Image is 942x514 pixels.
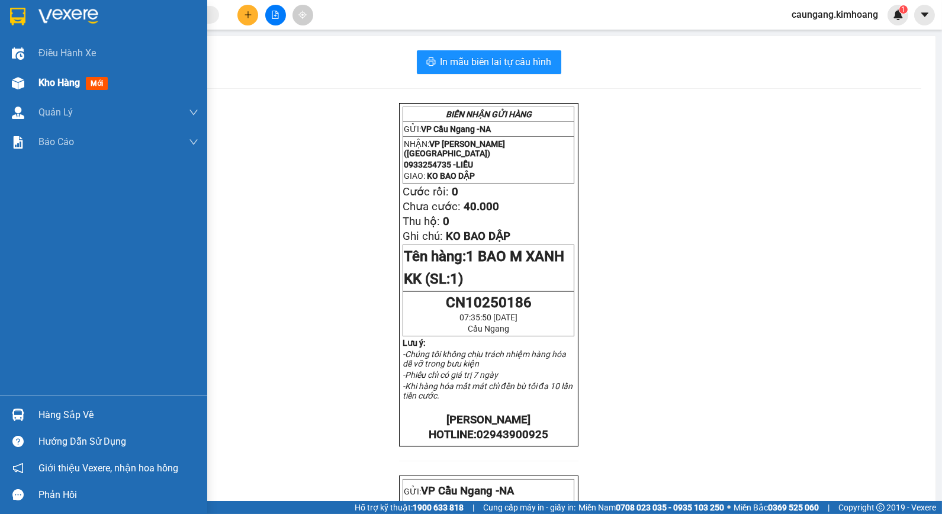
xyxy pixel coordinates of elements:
[12,77,24,89] img: warehouse-icon
[727,505,731,510] span: ⚪️
[10,8,25,25] img: logo-vxr
[38,406,198,424] div: Hàng sắp về
[12,107,24,119] img: warehouse-icon
[480,124,491,134] span: NA
[441,54,552,69] span: In mẫu biên lai tự cấu hình
[403,338,426,348] strong: Lưu ý:
[404,124,573,134] p: GỬI:
[421,124,491,134] span: VP Cầu Ngang -
[899,5,908,14] sup: 1
[499,484,514,497] span: NA
[464,200,499,213] span: 40.000
[403,349,566,368] em: -Chúng tôi không chịu trách nhiệm hàng hóa dễ vỡ trong bưu kiện
[403,200,461,213] span: Chưa cước:
[38,105,73,120] span: Quản Lý
[876,503,885,512] span: copyright
[86,77,108,90] span: mới
[404,248,564,287] span: 1 BAO M XANH KK (SL:
[443,215,449,228] span: 0
[828,501,830,514] span: |
[456,160,473,169] span: LIỄU
[403,370,498,380] em: -Phiếu chỉ có giá trị 7 ngày
[38,46,96,60] span: Điều hành xe
[24,23,104,34] span: VP Cầu Ngang -
[292,5,313,25] button: aim
[404,139,573,158] p: NHẬN:
[237,5,258,25] button: plus
[403,230,443,243] span: Ghi chú:
[782,7,888,22] span: caungang.kimhoang
[38,461,178,476] span: Giới thiệu Vexere, nhận hoa hồng
[429,428,548,441] strong: HOTLINE:
[5,40,173,62] p: NHẬN:
[189,137,198,147] span: down
[413,503,464,512] strong: 1900 633 818
[12,489,24,500] span: message
[5,64,83,75] span: 0933254735 -
[38,486,198,504] div: Phản hồi
[446,110,532,119] strong: BIÊN NHẬN GỬI HÀNG
[404,160,473,169] span: 0933254735 -
[404,139,505,158] span: VP [PERSON_NAME] ([GEOGRAPHIC_DATA])
[446,230,510,243] span: KO BAO DẬP
[616,503,724,512] strong: 0708 023 035 - 0935 103 250
[403,185,449,198] span: Cước rồi:
[427,171,475,181] span: KO BAO DẬP
[421,484,514,497] span: VP Cầu Ngang -
[403,381,573,400] em: -Khi hàng hóa mất mát chỉ đền bù tối đa 10 lần tiền cước.
[893,9,904,20] img: icon-new-feature
[404,171,475,181] span: GIAO:
[5,77,85,88] span: GIAO:
[404,484,573,497] p: GỬI:
[38,134,74,149] span: Báo cáo
[734,501,819,514] span: Miền Bắc
[483,501,576,514] span: Cung cấp máy in - giấy in:
[446,413,531,426] strong: [PERSON_NAME]
[244,11,252,19] span: plus
[12,462,24,474] span: notification
[426,57,436,68] span: printer
[446,294,532,311] span: CN10250186
[5,40,119,62] span: VP [PERSON_NAME] ([GEOGRAPHIC_DATA])
[459,313,517,322] span: 07:35:50 [DATE]
[477,428,548,441] span: 02943900925
[403,215,440,228] span: Thu hộ:
[914,5,935,25] button: caret-down
[12,436,24,447] span: question-circle
[271,11,279,19] span: file-add
[12,47,24,60] img: warehouse-icon
[63,64,83,75] span: LIỄU
[468,324,509,333] span: Cầu Ngang
[189,108,198,117] span: down
[12,136,24,149] img: solution-icon
[472,501,474,514] span: |
[31,77,85,88] span: KO BAO DẬP
[768,503,819,512] strong: 0369 525 060
[91,23,104,34] span: NA
[38,433,198,451] div: Hướng dẫn sử dụng
[901,5,905,14] span: 1
[578,501,724,514] span: Miền Nam
[452,185,458,198] span: 0
[920,9,930,20] span: caret-down
[298,11,307,19] span: aim
[40,7,137,18] strong: BIÊN NHẬN GỬI HÀNG
[417,50,561,74] button: printerIn mẫu biên lai tự cấu hình
[450,271,463,287] span: 1)
[355,501,464,514] span: Hỗ trợ kỹ thuật:
[12,409,24,421] img: warehouse-icon
[38,77,80,88] span: Kho hàng
[265,5,286,25] button: file-add
[404,248,564,287] span: Tên hàng:
[5,23,173,34] p: GỬI:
